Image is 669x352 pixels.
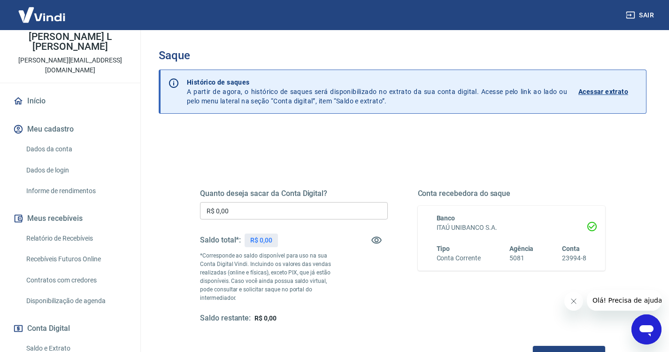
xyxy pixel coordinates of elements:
a: Informe de rendimentos [23,181,129,201]
img: Vindi [11,0,72,29]
h6: Conta Corrente [437,253,481,263]
h5: Quanto deseja sacar da Conta Digital? [200,189,388,198]
p: [PERSON_NAME][EMAIL_ADDRESS][DOMAIN_NAME] [8,55,133,75]
span: Tipo [437,245,450,252]
a: Dados de login [23,161,129,180]
a: Recebíveis Futuros Online [23,250,129,269]
h3: Saque [159,49,646,62]
p: Histórico de saques [187,78,567,87]
h5: Saldo restante: [200,313,251,323]
iframe: Fechar mensagem [564,292,583,311]
h6: 5081 [509,253,534,263]
span: Conta [562,245,580,252]
span: Banco [437,214,455,222]
a: Relatório de Recebíveis [23,229,129,248]
a: Acessar extrato [578,78,638,106]
h6: ITAÚ UNIBANCO S.A. [437,223,587,233]
span: Agência [509,245,534,252]
span: R$ 0,00 [254,314,277,322]
iframe: Botão para abrir a janela de mensagens [631,314,661,344]
h6: 23994-8 [562,253,586,263]
p: Acessar extrato [578,87,628,96]
button: Sair [624,7,658,24]
span: Olá! Precisa de ajuda? [6,7,79,14]
p: A partir de agora, o histórico de saques será disponibilizado no extrato da sua conta digital. Ac... [187,78,567,106]
button: Meus recebíveis [11,208,129,229]
p: [PERSON_NAME] L [PERSON_NAME] [8,32,133,52]
button: Meu cadastro [11,119,129,140]
p: *Corresponde ao saldo disponível para uso na sua Conta Digital Vindi. Incluindo os valores das ve... [200,251,341,302]
button: Conta Digital [11,318,129,339]
a: Dados da conta [23,140,129,159]
iframe: Mensagem da empresa [587,290,661,311]
p: R$ 0,00 [250,235,272,245]
a: Início [11,91,129,111]
a: Contratos com credores [23,271,129,290]
h5: Saldo total*: [200,235,241,245]
a: Disponibilização de agenda [23,291,129,311]
h5: Conta recebedora do saque [418,189,606,198]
